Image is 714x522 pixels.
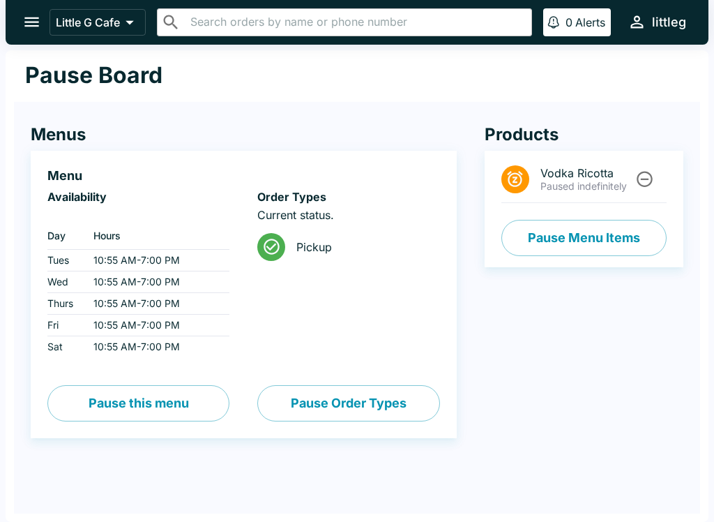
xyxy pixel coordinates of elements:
button: Unpause [632,166,658,192]
p: Paused indefinitely [540,180,633,193]
td: 10:55 AM - 7:00 PM [82,315,229,336]
p: 0 [565,15,572,29]
button: Pause this menu [47,385,229,422]
span: Pickup [296,240,428,254]
p: Alerts [575,15,605,29]
button: Pause Menu Items [501,220,667,256]
input: Search orders by name or phone number [186,13,526,32]
td: 10:55 AM - 7:00 PM [82,250,229,271]
h1: Pause Board [25,61,162,89]
td: Thurs [47,293,82,315]
p: Little G Cafe [56,15,120,29]
button: Little G Cafe [50,9,146,36]
td: 10:55 AM - 7:00 PM [82,293,229,315]
td: Wed [47,271,82,293]
h6: Availability [47,190,229,204]
span: Vodka Ricotta [540,166,633,180]
td: 10:55 AM - 7:00 PM [82,271,229,293]
p: ‏ [47,208,229,222]
button: open drawer [14,4,50,40]
div: littleg [652,14,686,31]
td: 10:55 AM - 7:00 PM [82,336,229,358]
th: Hours [82,222,229,250]
h4: Products [485,124,683,145]
button: littleg [622,7,692,37]
th: Day [47,222,82,250]
h4: Menus [31,124,457,145]
td: Tues [47,250,82,271]
p: Current status. [257,208,439,222]
td: Sat [47,336,82,358]
td: Fri [47,315,82,336]
button: Pause Order Types [257,385,439,422]
h6: Order Types [257,190,439,204]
